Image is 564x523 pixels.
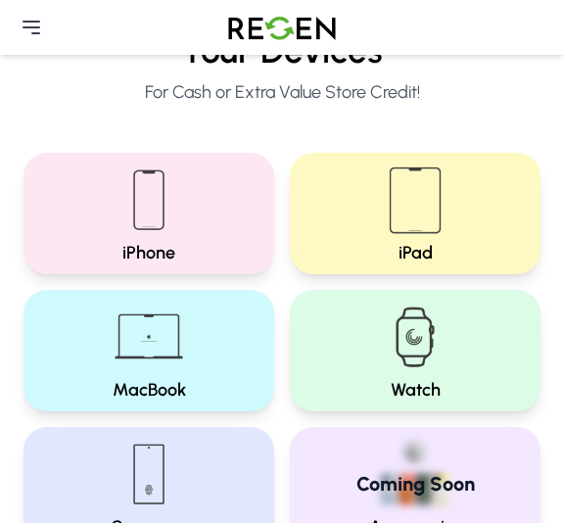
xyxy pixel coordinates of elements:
[399,239,433,266] h3: iPad
[102,290,196,384] img: MacBook
[368,290,462,384] img: Watch
[113,376,186,404] h3: MacBook
[368,153,462,247] img: iPad
[122,239,175,266] h3: iPhone
[102,153,196,247] img: iPhone
[356,470,475,498] span: Coming Soon
[391,376,441,404] h3: Watch
[102,427,196,521] img: Samsung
